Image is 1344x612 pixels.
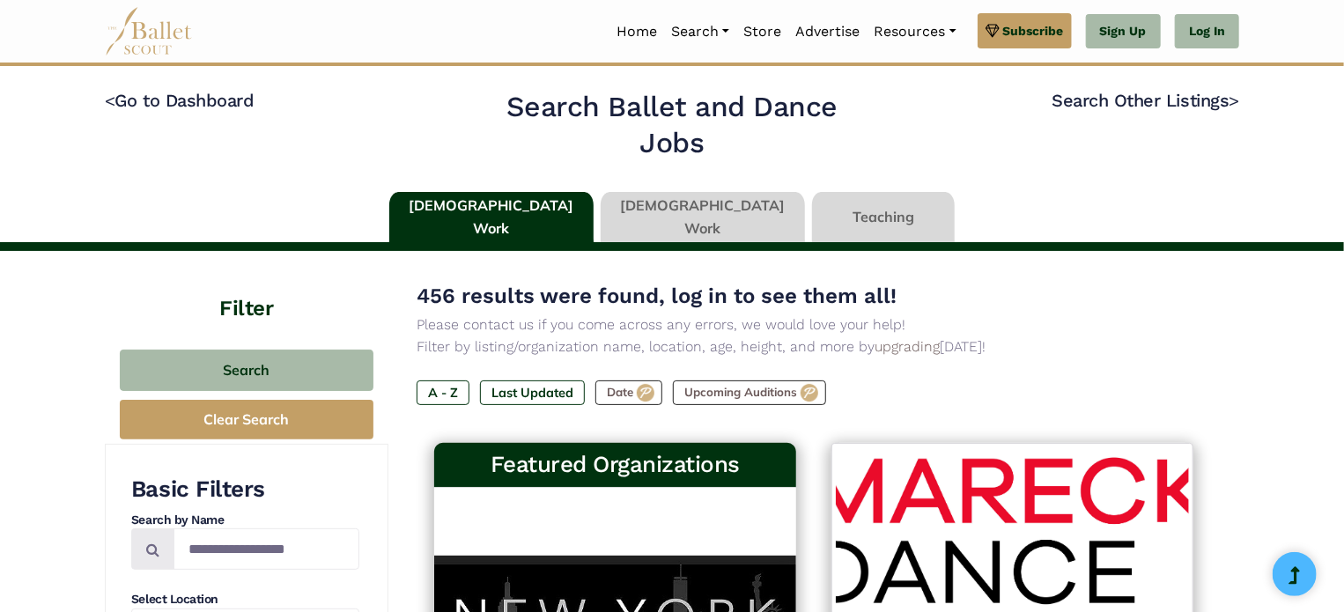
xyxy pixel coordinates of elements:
[867,13,963,50] a: Resources
[448,450,782,480] h3: Featured Organizations
[386,192,597,243] li: [DEMOGRAPHIC_DATA] Work
[978,13,1072,48] a: Subscribe
[120,350,373,391] button: Search
[174,528,359,570] input: Search by names...
[417,335,1211,358] p: Filter by listing/organization name, location, age, height, and more by [DATE]!
[480,380,585,405] label: Last Updated
[673,380,826,405] label: Upcoming Auditions
[875,338,940,355] a: upgrading
[105,251,388,323] h4: Filter
[664,13,736,50] a: Search
[474,89,871,162] h2: Search Ballet and Dance Jobs
[131,591,359,608] h4: Select Location
[788,13,867,50] a: Advertise
[105,89,115,111] code: <
[597,192,809,243] li: [DEMOGRAPHIC_DATA] Work
[131,512,359,529] h4: Search by Name
[417,380,469,405] label: A - Z
[120,400,373,439] button: Clear Search
[986,21,1000,41] img: gem.svg
[131,475,359,505] h3: Basic Filters
[1003,21,1064,41] span: Subscribe
[105,90,254,111] a: <Go to Dashboard
[595,380,662,405] label: Date
[1052,90,1239,111] a: Search Other Listings>
[1229,89,1239,111] code: >
[1175,14,1239,49] a: Log In
[736,13,788,50] a: Store
[1086,14,1161,49] a: Sign Up
[809,192,958,243] li: Teaching
[417,284,897,308] span: 456 results were found, log in to see them all!
[417,313,1211,336] p: Please contact us if you come across any errors, we would love your help!
[609,13,664,50] a: Home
